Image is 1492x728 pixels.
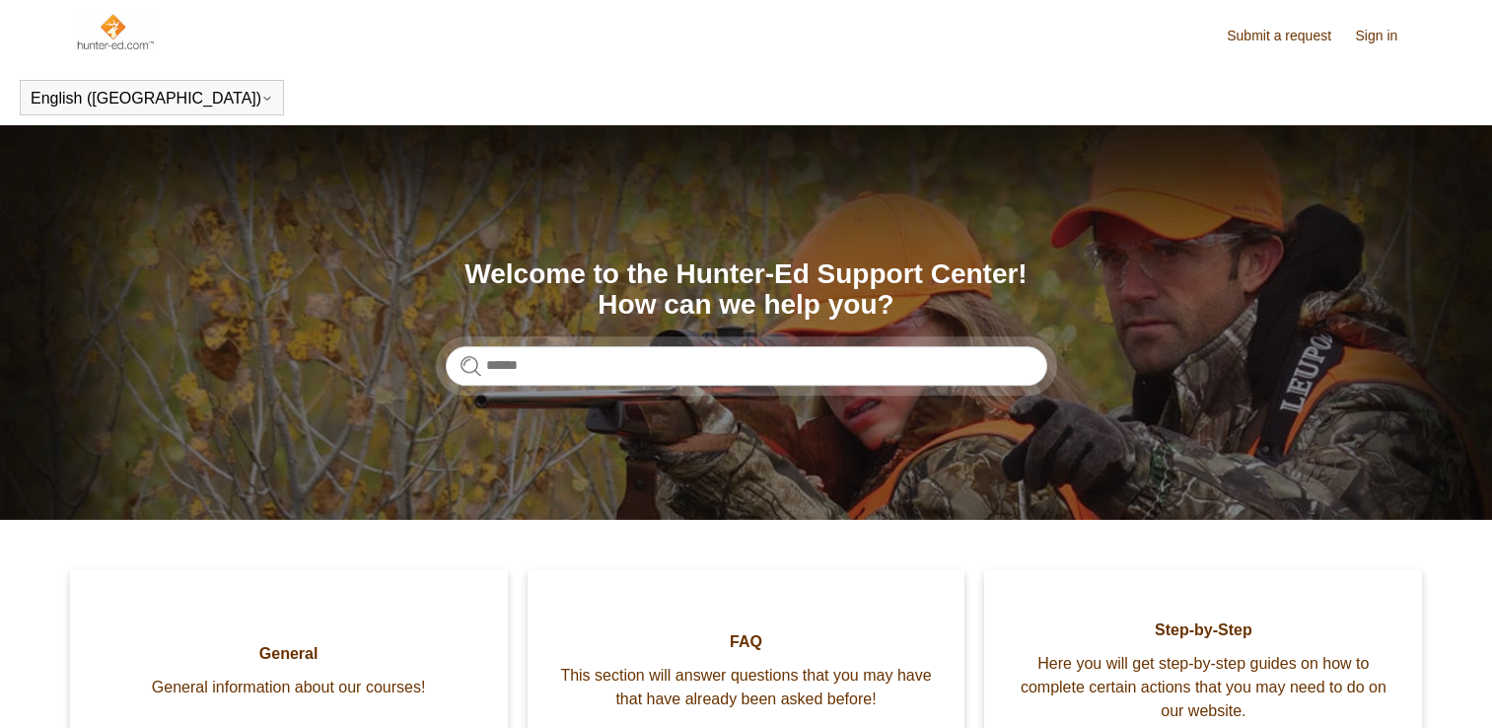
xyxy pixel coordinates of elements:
[446,259,1047,321] h1: Welcome to the Hunter-Ed Support Center! How can we help you?
[1227,26,1351,46] a: Submit a request
[1014,619,1392,642] span: Step-by-Step
[446,346,1047,386] input: Search
[31,90,273,108] button: English ([GEOGRAPHIC_DATA])
[100,642,478,666] span: General
[100,676,478,699] span: General information about our courses!
[1014,652,1392,723] span: Here you will get step-by-step guides on how to complete certain actions that you may need to do ...
[75,12,155,51] img: Hunter-Ed Help Center home page
[557,664,936,711] span: This section will answer questions that you may have that have already been asked before!
[1356,26,1418,46] a: Sign in
[1365,662,1478,713] div: Chat Support
[557,630,936,654] span: FAQ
